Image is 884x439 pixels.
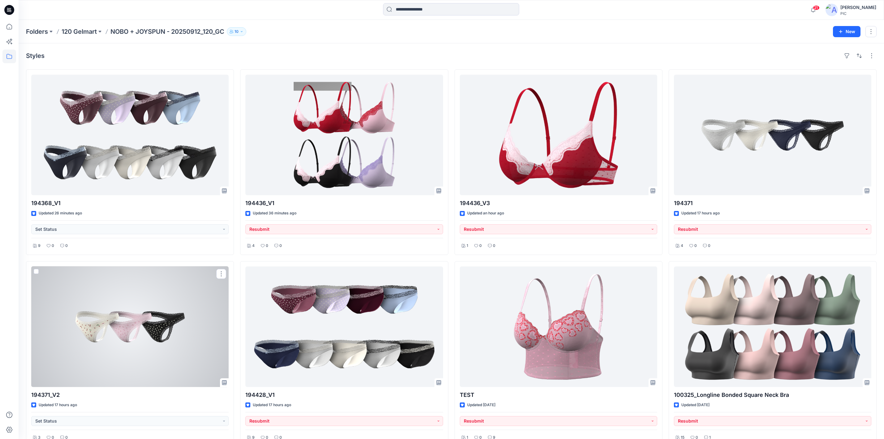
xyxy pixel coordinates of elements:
a: 194428_V1 [245,266,443,387]
p: 194368_V1 [31,199,229,208]
a: 194371_V2 [31,266,229,387]
p: Updated an hour ago [467,210,504,217]
p: 0 [52,243,54,249]
p: Updated 17 hours ago [39,402,77,408]
a: 194371 [674,75,871,195]
button: New [833,26,860,37]
p: 0 [65,243,68,249]
a: Folders [26,27,48,36]
p: Updated 26 minutes ago [39,210,82,217]
p: 10 [235,28,239,35]
a: 120 Gelmart [62,27,97,36]
p: 194436_V3 [460,199,657,208]
p: 194436_V1 [245,199,443,208]
p: 0 [266,243,268,249]
p: 0 [279,243,282,249]
p: 0 [708,243,710,249]
a: 194436_V3 [460,75,657,195]
p: 194428_V1 [245,391,443,399]
p: TEST [460,391,657,399]
button: 10 [227,27,246,36]
p: Updated 17 hours ago [253,402,291,408]
p: 100325_Longline Bonded Square Neck Bra [674,391,871,399]
div: [PERSON_NAME] [840,4,876,11]
img: avatar [826,4,838,16]
p: Updated 36 minutes ago [253,210,296,217]
p: 9 [38,243,41,249]
a: 194436_V1 [245,75,443,195]
p: 0 [493,243,495,249]
p: 194371 [674,199,871,208]
a: TEST [460,266,657,387]
h4: Styles [26,52,45,59]
p: 0 [694,243,697,249]
p: 4 [252,243,255,249]
div: PIC [840,11,876,16]
p: Updated [DATE] [681,402,709,408]
a: 194368_V1 [31,75,229,195]
a: 100325_Longline Bonded Square Neck Bra [674,266,871,387]
p: 4 [681,243,683,249]
p: Updated [DATE] [467,402,495,408]
p: 0 [479,243,482,249]
p: 1 [467,243,468,249]
span: 21 [813,5,820,10]
p: NOBO + JOYSPUN - 20250912_120_GC [110,27,224,36]
p: Updated 17 hours ago [681,210,720,217]
p: 194371_V2 [31,391,229,399]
